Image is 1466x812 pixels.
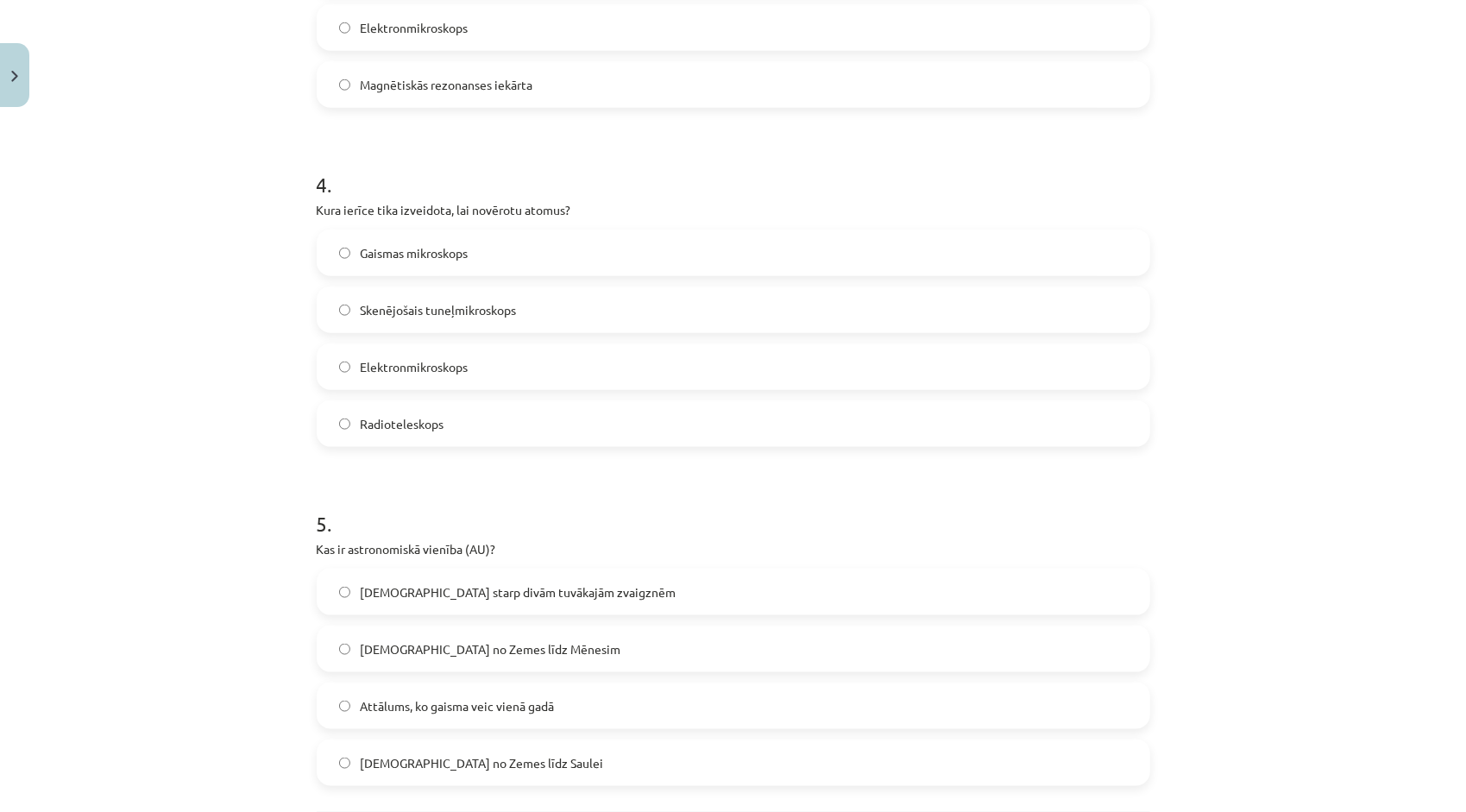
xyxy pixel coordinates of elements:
h1: 5 . [317,482,1150,535]
span: Gaismas mikroskops [361,244,469,262]
input: Skenējošais tuneļmikroskops [339,305,350,316]
span: Attālums, ko gaisma veic vienā gadā [361,697,555,715]
input: Elektronmikroskops [339,362,350,373]
h1: 4 . [317,142,1150,196]
input: Radioteleskops [339,419,350,430]
input: Elektronmikroskops [339,22,350,34]
p: Kura ierīce tika izveidota, lai novērotu atomus? [317,201,1150,219]
input: Gaismas mikroskops [339,248,350,259]
span: Radioteleskops [361,415,444,433]
input: [DEMOGRAPHIC_DATA] no Zemes līdz Saulei [339,758,350,769]
span: [DEMOGRAPHIC_DATA] starp divām tuvākajām zvaigznēm [361,583,676,601]
p: Kas ir astronomiskā vienība (AU)? [317,540,1150,558]
img: icon-close-lesson-0947bae3869378f0d4975bcd49f059093ad1ed9edebbc8119c70593378902aed.svg [11,71,18,82]
span: Skenējošais tuneļmikroskops [361,301,517,319]
input: [DEMOGRAPHIC_DATA] starp divām tuvākajām zvaigznēm [339,587,350,598]
input: [DEMOGRAPHIC_DATA] no Zemes līdz Mēnesim [339,644,350,655]
input: Magnētiskās rezonanses iekārta [339,79,350,91]
span: Elektronmikroskops [361,19,469,37]
span: Elektronmikroskops [361,358,469,376]
input: Attālums, ko gaisma veic vienā gadā [339,701,350,712]
span: [DEMOGRAPHIC_DATA] no Zemes līdz Mēnesim [361,640,621,658]
span: [DEMOGRAPHIC_DATA] no Zemes līdz Saulei [361,754,604,772]
span: Magnētiskās rezonanses iekārta [361,76,533,94]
